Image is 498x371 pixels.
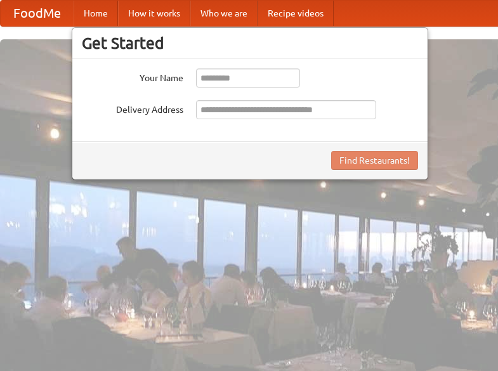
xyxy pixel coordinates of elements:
[190,1,258,26] a: Who we are
[118,1,190,26] a: How it works
[82,68,183,84] label: Your Name
[258,1,334,26] a: Recipe videos
[74,1,118,26] a: Home
[1,1,74,26] a: FoodMe
[82,100,183,116] label: Delivery Address
[82,34,418,53] h3: Get Started
[331,151,418,170] button: Find Restaurants!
